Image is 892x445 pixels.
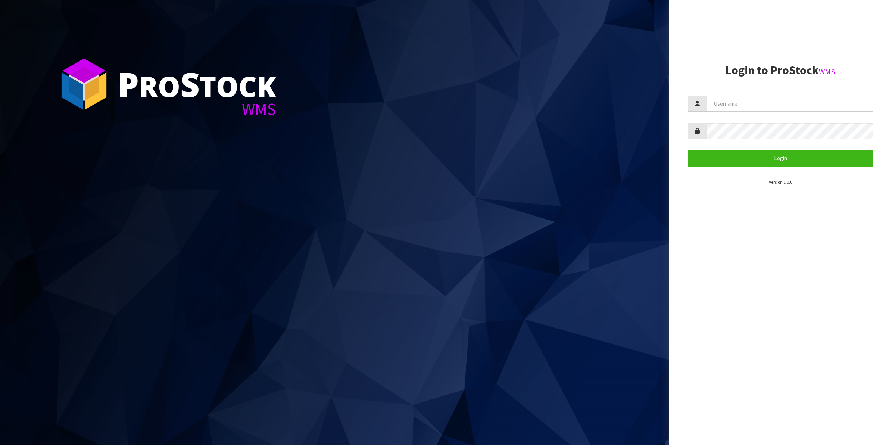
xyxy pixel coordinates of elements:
h2: Login to ProStock [688,64,874,77]
input: Username [707,96,874,112]
small: Version 1.0.0 [769,179,792,185]
img: ProStock Cube [56,56,112,112]
span: P [118,61,139,107]
small: WMS [819,67,835,77]
div: WMS [118,101,276,118]
span: S [180,61,200,107]
button: Login [688,150,874,166]
div: ro tock [118,67,276,101]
